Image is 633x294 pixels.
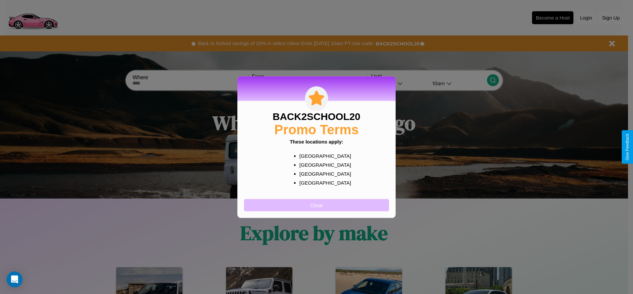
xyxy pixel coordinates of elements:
p: [GEOGRAPHIC_DATA] [299,178,347,187]
p: [GEOGRAPHIC_DATA] [299,151,347,160]
button: Close [244,199,389,211]
b: These locations apply: [290,139,343,144]
div: Give Feedback [625,134,630,160]
p: [GEOGRAPHIC_DATA] [299,160,347,169]
h2: Promo Terms [274,122,359,137]
div: Open Intercom Messenger [7,271,23,287]
h3: BACK2SCHOOL20 [272,111,360,122]
p: [GEOGRAPHIC_DATA] [299,169,347,178]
